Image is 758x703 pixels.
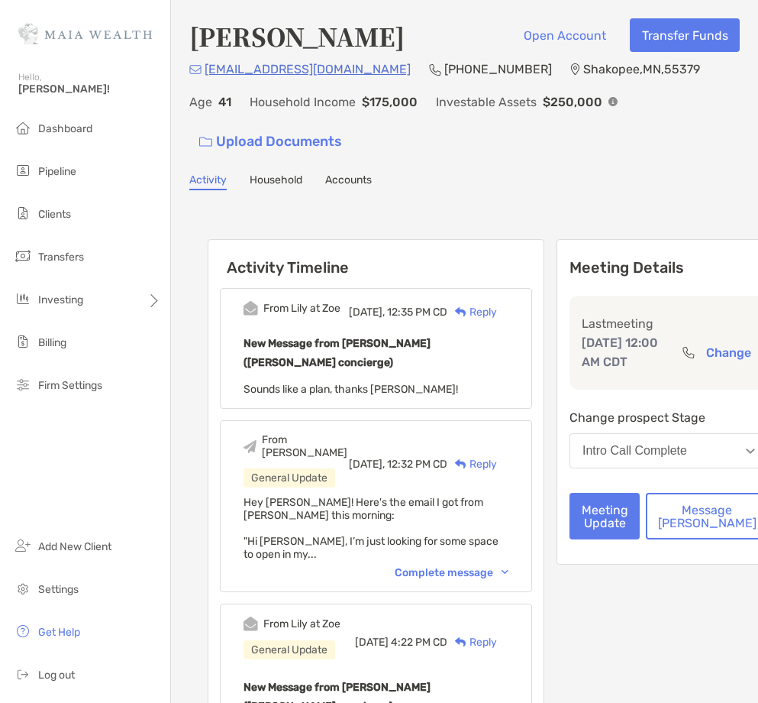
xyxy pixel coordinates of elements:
[38,626,80,639] span: Get Help
[14,290,32,308] img: investing icon
[18,6,152,61] img: Zoe Logo
[455,307,466,317] img: Reply icon
[38,336,66,349] span: Billing
[14,375,32,394] img: firm-settings icon
[244,383,458,396] span: Sounds like a plan, thanks [PERSON_NAME]!
[395,566,508,579] div: Complete message
[38,165,76,178] span: Pipeline
[14,118,32,137] img: dashboard icon
[38,251,84,264] span: Transfers
[608,97,618,106] img: Info Icon
[325,173,372,190] a: Accounts
[349,458,385,471] span: [DATE],
[387,458,447,471] span: 12:32 PM CD
[263,302,340,315] div: From Lily at Zoe
[38,583,79,596] span: Settings
[455,637,466,647] img: Reply icon
[502,570,508,575] img: Chevron icon
[244,468,335,488] div: General Update
[14,665,32,683] img: logout icon
[362,92,418,112] p: $175,000
[262,433,349,459] div: From [PERSON_NAME]
[429,63,441,76] img: Phone Icon
[444,60,552,79] p: [PHONE_NUMBER]
[447,304,497,320] div: Reply
[38,208,71,221] span: Clients
[14,161,32,180] img: pipeline icon
[189,173,227,190] a: Activity
[218,92,231,112] p: 41
[582,314,756,333] p: Last meeting
[244,301,258,316] img: Event icon
[38,540,111,553] span: Add New Client
[189,65,202,74] img: Email Icon
[208,240,544,277] h6: Activity Timeline
[244,617,258,631] img: Event icon
[583,60,700,79] p: Shakopee , MN , 55379
[455,459,466,469] img: Reply icon
[189,18,405,53] h4: [PERSON_NAME]
[244,496,498,561] span: Hey [PERSON_NAME]! Here's the email I got from [PERSON_NAME] this morning: "Hi [PERSON_NAME], I’m...
[511,18,618,52] button: Open Account
[189,125,352,158] a: Upload Documents
[630,18,740,52] button: Transfer Funds
[14,622,32,640] img: get-help icon
[387,306,447,319] span: 12:35 PM CD
[569,493,640,539] button: Meeting Update
[199,137,212,147] img: button icon
[38,379,102,392] span: Firm Settings
[702,345,756,361] button: Change
[244,640,335,659] div: General Update
[355,636,389,649] span: [DATE]
[18,83,161,96] span: [PERSON_NAME]!
[349,306,385,319] span: [DATE],
[38,293,83,306] span: Investing
[391,636,447,649] span: 4:22 PM CD
[244,337,431,369] b: New Message from [PERSON_NAME] ([PERSON_NAME] concierge)
[250,92,356,112] p: Household Income
[205,60,411,79] p: [EMAIL_ADDRESS][DOMAIN_NAME]
[189,92,212,112] p: Age
[570,63,580,76] img: Location Icon
[682,346,695,358] img: communication type
[14,332,32,351] img: billing icon
[582,444,687,458] div: Intro Call Complete
[263,617,340,630] div: From Lily at Zoe
[14,579,32,598] img: settings icon
[244,440,256,453] img: Event icon
[447,456,497,472] div: Reply
[14,247,32,265] img: transfers icon
[14,536,32,555] img: add_new_client icon
[447,634,497,650] div: Reply
[14,204,32,222] img: clients icon
[250,173,302,190] a: Household
[543,92,602,112] p: $250,000
[38,122,92,135] span: Dashboard
[582,333,676,371] p: [DATE] 12:00 AM CDT
[746,449,755,454] img: Open dropdown arrow
[38,669,75,682] span: Log out
[436,92,537,112] p: Investable Assets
